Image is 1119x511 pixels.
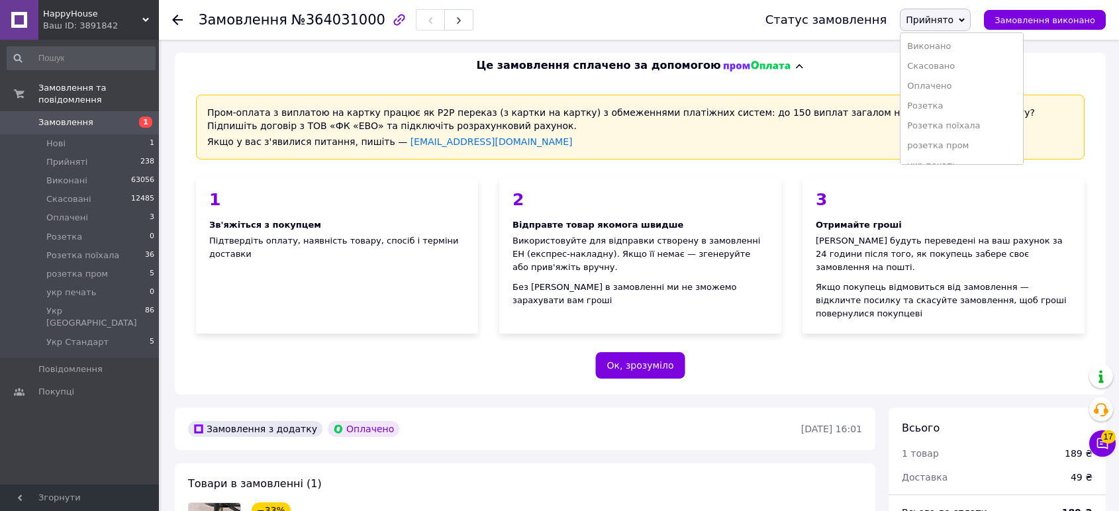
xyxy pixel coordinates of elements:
[1065,447,1093,460] div: 189 ₴
[512,281,768,307] div: Без [PERSON_NAME] в замовленні ми не зможемо зарахувати вам гроші
[902,472,948,483] span: Доставка
[207,135,1073,148] div: Якщо у вас з'явилися питання, пишіть —
[902,422,940,434] span: Всього
[209,220,321,230] span: Зв'яжіться з покупцем
[43,20,159,32] div: Ваш ID: 3891842
[172,13,183,26] div: Повернутися назад
[816,234,1071,274] div: [PERSON_NAME] будуть переведені на ваш рахунок за 24 години після того, як покупець забере своє з...
[43,8,142,20] span: HappyHouse
[38,82,159,106] span: Замовлення та повідомлення
[38,116,93,128] span: Замовлення
[900,96,1023,116] li: Розетка
[199,12,287,28] span: Замовлення
[476,58,720,73] span: Це замовлення сплачено за допомогою
[139,116,152,128] span: 1
[46,336,109,348] span: Укр Стандарт
[411,136,573,147] a: [EMAIL_ADDRESS][DOMAIN_NAME]
[765,13,887,26] div: Статус замовлення
[816,220,902,230] span: Отримайте гроші
[906,15,953,25] span: Прийнято
[46,156,87,168] span: Прийняті
[1101,430,1116,443] span: 17
[46,268,108,280] span: розетка пром
[46,231,82,243] span: Розетка
[328,421,399,437] div: Оплачено
[196,178,478,334] div: Підтвердіть оплату, наявність товару, спосіб і терміни доставки
[131,175,154,187] span: 63056
[900,116,1023,136] li: Розетка поїхала
[150,336,154,348] span: 5
[150,138,154,150] span: 1
[140,156,154,168] span: 238
[46,250,119,261] span: Розетка поїхала
[291,12,385,28] span: №364031000
[145,250,154,261] span: 36
[46,287,96,299] span: укр печать
[196,95,1085,160] div: Пром-оплата з виплатою на картку працює як P2P переказ (з картки на картку) з обмеженнями платіжн...
[188,421,322,437] div: Замовлення з додатку
[7,46,156,70] input: Пошук
[38,363,103,375] span: Повідомлення
[150,287,154,299] span: 0
[900,136,1023,156] li: розетка пром
[900,156,1023,175] li: укр печать
[900,36,1023,56] li: Виконано
[596,352,685,379] button: Ок, зрозуміло
[1089,430,1116,457] button: Чат з покупцем17
[902,448,939,459] span: 1 товар
[512,220,683,230] span: Відправте товар якомога швидше
[150,268,154,280] span: 5
[46,212,88,224] span: Оплачені
[512,191,768,208] div: 2
[995,15,1095,25] span: Замовлення виконано
[801,424,862,434] time: [DATE] 16:01
[131,193,154,205] span: 12485
[46,175,87,187] span: Виконані
[816,191,1071,208] div: 3
[984,10,1106,30] button: Замовлення виконано
[46,305,145,329] span: Укр [GEOGRAPHIC_DATA]
[150,212,154,224] span: 3
[150,231,154,243] span: 0
[188,477,322,490] span: Товари в замовленні (1)
[816,281,1071,320] div: Якщо покупець відмовиться від замовлення — відкличте посилку та скасуйте замовлення, щоб гроші по...
[1063,463,1100,492] div: 49 ₴
[46,138,66,150] span: Нові
[900,76,1023,96] li: Оплачено
[512,234,768,274] div: Використовуйте для відправки створену в замовленні ЕН (експрес-накладну). Якщо її немає — згенеру...
[46,193,91,205] span: Скасовані
[900,56,1023,76] li: Скасовано
[38,386,74,398] span: Покупці
[145,305,154,329] span: 86
[209,191,465,208] div: 1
